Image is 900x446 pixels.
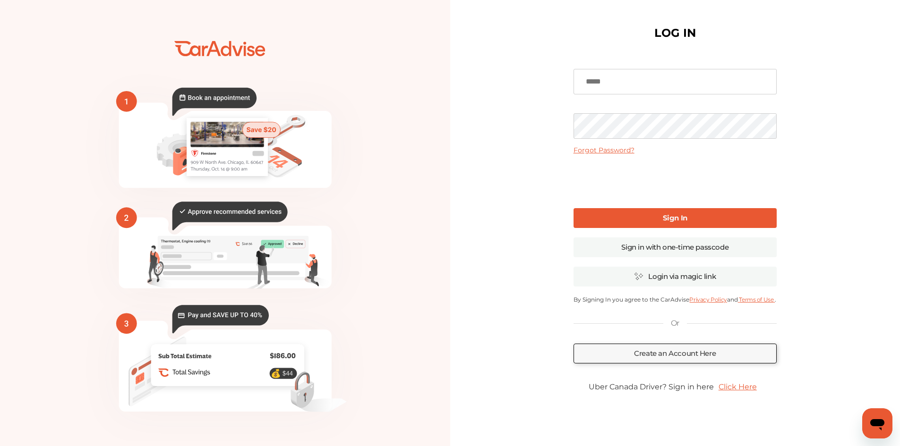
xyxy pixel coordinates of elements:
[862,408,892,438] iframe: Button to launch messaging window
[714,378,762,396] a: Click Here
[634,272,643,281] img: magic_icon.32c66aac.svg
[574,344,777,363] a: Create an Account Here
[689,296,727,303] a: Privacy Policy
[671,318,679,328] p: Or
[271,369,281,379] text: 💰
[574,237,777,257] a: Sign in with one-time passcode
[574,208,777,228] a: Sign In
[574,146,634,154] a: Forgot Password?
[589,382,714,391] span: Uber Canada Driver? Sign in here
[574,296,777,303] p: By Signing In you agree to the CarAdvise and .
[738,296,775,303] a: Terms of Use
[603,162,747,199] iframe: reCAPTCHA
[654,28,696,38] h1: LOG IN
[574,267,777,286] a: Login via magic link
[663,213,687,222] b: Sign In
